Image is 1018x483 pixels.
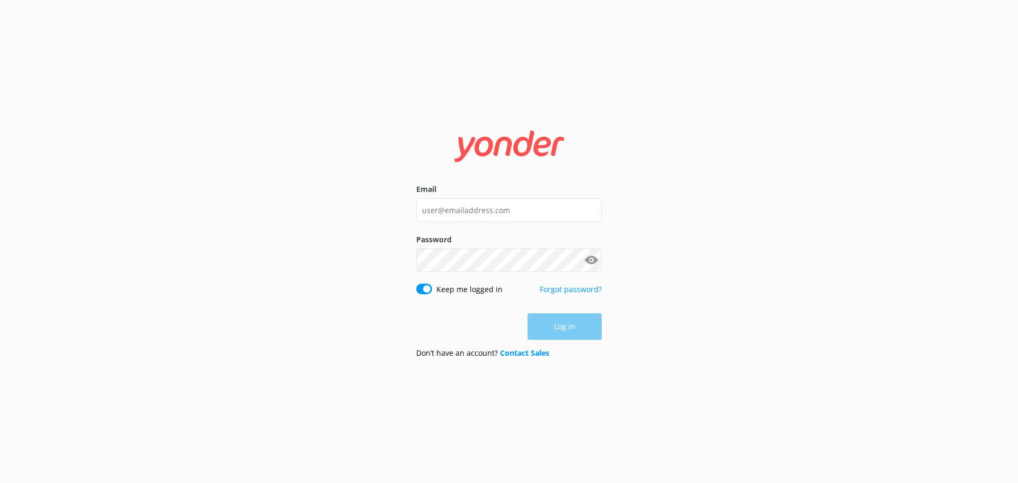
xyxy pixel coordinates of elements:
[581,250,602,271] button: Show password
[540,284,602,294] a: Forgot password?
[436,284,503,295] label: Keep me logged in
[416,198,602,222] input: user@emailaddress.com
[416,234,602,245] label: Password
[416,183,602,195] label: Email
[500,348,549,358] a: Contact Sales
[416,347,549,359] p: Don’t have an account?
